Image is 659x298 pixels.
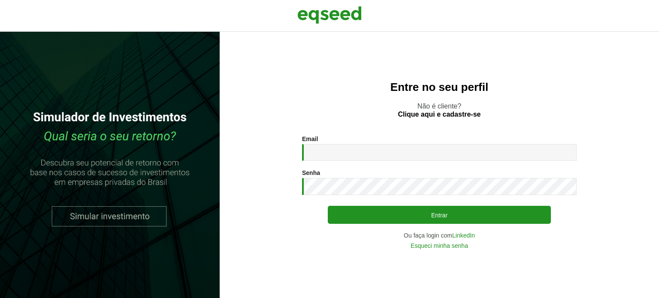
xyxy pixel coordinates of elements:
[297,4,362,26] img: EqSeed Logo
[237,102,642,118] p: Não é cliente?
[411,243,468,249] a: Esqueci minha senha
[328,206,551,224] button: Entrar
[302,232,577,238] div: Ou faça login com
[452,232,475,238] a: LinkedIn
[398,111,481,118] a: Clique aqui e cadastre-se
[302,170,320,176] label: Senha
[237,81,642,93] h2: Entre no seu perfil
[302,136,318,142] label: Email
